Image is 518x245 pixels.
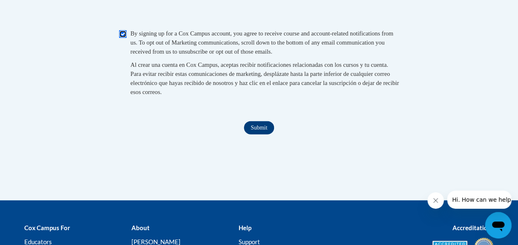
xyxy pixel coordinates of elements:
iframe: Close message [427,192,444,209]
iframe: Message from company [447,191,511,209]
input: Submit [244,121,274,134]
b: Cox Campus For [24,224,70,231]
span: Al crear una cuenta en Cox Campus, aceptas recibir notificaciones relacionadas con los cursos y t... [131,61,399,95]
iframe: Button to launch messaging window [485,212,511,238]
span: By signing up for a Cox Campus account, you agree to receive course and account-related notificat... [131,30,394,55]
b: Help [238,224,251,231]
span: Hi. How can we help? [5,6,67,12]
b: Accreditations [452,224,494,231]
b: About [131,224,149,231]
